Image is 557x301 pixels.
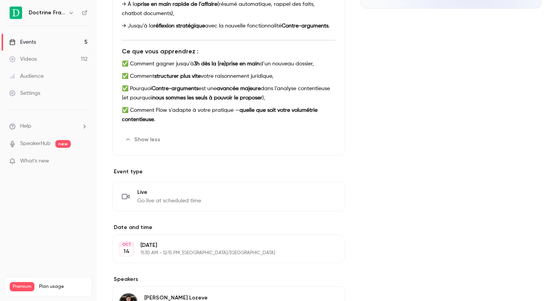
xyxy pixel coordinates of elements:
p: ✅ Pourquoi est une dans l’analyse contentieuse (et pourquoi ), [122,84,335,103]
div: OCT [120,242,133,247]
strong: 3h dès la (re)prise en main [194,61,260,67]
label: Date and time [112,224,345,231]
span: What's new [20,157,49,165]
div: Settings [9,89,40,97]
strong: structurer plus vite [154,74,201,79]
iframe: Noticeable Trigger [78,158,87,165]
div: Audience [9,72,44,80]
p: [DATE] [140,241,304,249]
p: ✅ Comment Flow s’adapte à votre pratique — . [122,106,335,124]
p: 11:30 AM - 12:15 PM, [GEOGRAPHIC_DATA]/[GEOGRAPHIC_DATA] [140,250,304,256]
p: → Jusqu’à la avec la nouvelle fonctionnalité . [122,21,335,31]
strong: Contre-arguments [282,23,328,29]
span: Help [20,122,31,130]
label: Speakers [112,275,345,283]
span: new [55,140,71,148]
strong: Contre-arguments [152,86,198,91]
li: help-dropdown-opener [9,122,87,130]
img: Doctrine France [10,7,22,19]
span: Go live at scheduled time [137,197,201,205]
div: Videos [9,55,37,63]
strong: nous sommes les seuls à pouvoir le proposer [152,95,262,101]
span: Plan usage [39,284,87,290]
span: Premium [10,282,34,291]
h6: Doctrine France [29,9,65,17]
a: SpeakerHub [20,140,51,148]
span: Live [137,188,201,196]
strong: réflexion stratégique [154,23,205,29]
strong: Ce que vous apprendrez : [122,48,198,55]
strong: prise en main rapide de l’affaire [137,2,217,7]
p: ✅ Comment gagner jusqu’à d’un nouveau dossier, [122,59,335,68]
p: Event type [112,168,345,176]
div: Events [9,38,36,46]
strong: avancée majeure [217,86,261,91]
button: Show less [122,133,165,146]
p: ✅ Comment votre raisonnement juridique, [122,72,335,81]
p: 14 [123,248,130,255]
